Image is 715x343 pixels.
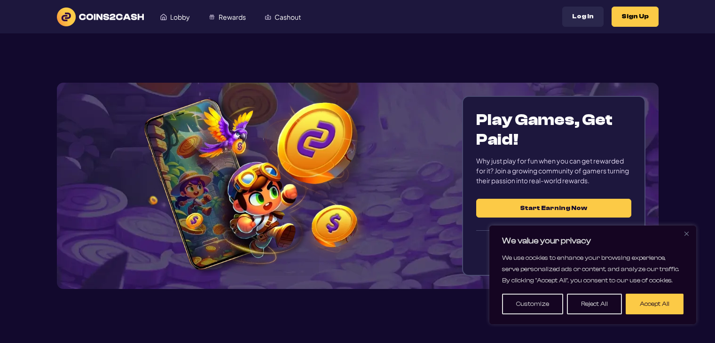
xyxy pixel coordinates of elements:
a: Cashout [255,8,310,26]
div: We value your privacy [489,226,696,324]
button: Accept All [626,294,684,314]
button: Reject All [567,294,622,314]
button: Start Earning Now [476,199,631,218]
span: Cashout [275,14,301,20]
button: Sign Up [612,7,659,27]
button: Close [681,228,692,239]
img: Rewards [209,14,215,20]
span: Lobby [170,14,190,20]
img: Close [684,232,689,236]
label: or [476,218,631,243]
p: We use cookies to enhance your browsing experience, serve personalized ads or content, and analyz... [502,252,684,286]
div: Why just play for fun when you can get rewarded for it? Join a growing community of gamers turnin... [476,156,631,186]
h1: Play Games, Get Paid! [476,110,631,149]
a: Lobby [151,8,199,26]
img: Lobby [160,14,167,20]
img: Cashout [265,14,271,20]
img: logo text [57,8,144,26]
iframe: Sign in with Google Button [471,242,636,263]
p: We value your privacy [502,235,684,247]
button: Log In [562,7,604,27]
button: Customize [502,294,563,314]
span: Rewards [219,14,246,20]
a: Rewards [199,8,255,26]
